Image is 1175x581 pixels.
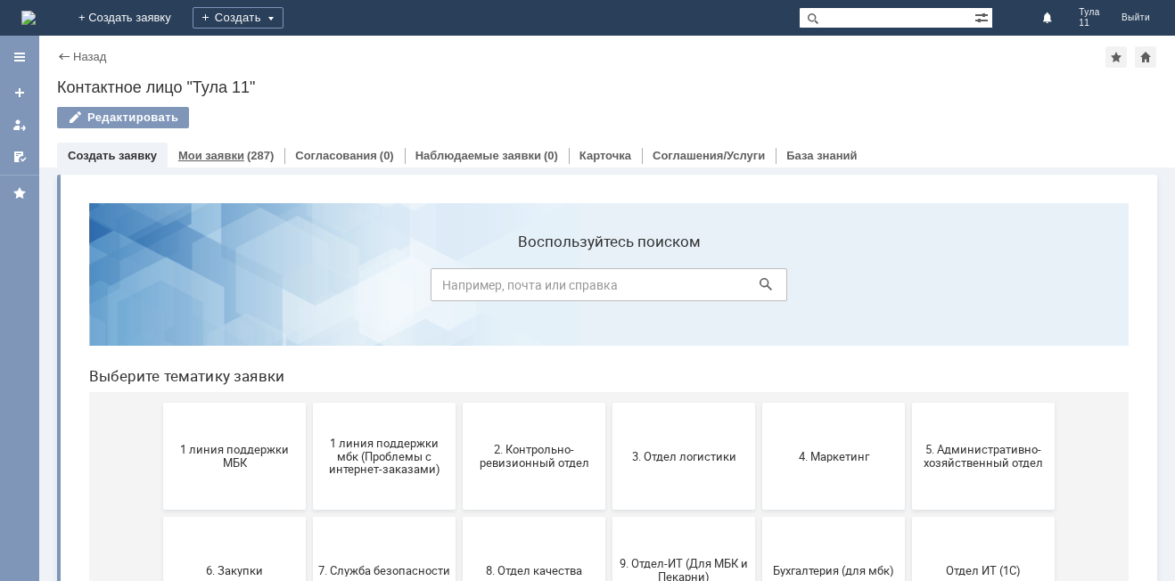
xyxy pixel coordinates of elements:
[538,442,680,549] button: Франчайзинг
[243,247,375,287] span: 1 линия поддержки мбк (Проблемы с интернет-заказами)
[21,11,36,25] a: Перейти на домашнюю страницу
[842,254,974,281] span: 5. Административно-хозяйственный отдел
[538,214,680,321] button: 3. Отдел логистики
[543,368,675,395] span: 9. Отдел-ИТ (Для МБК и Пекарни)
[380,149,394,162] div: (0)
[837,442,980,549] button: [PERSON_NAME]. Услуги ИТ для МБК (оформляет L1)
[238,442,381,549] button: Отдел-ИТ (Офис)
[57,78,1157,96] div: Контактное лицо "Тула 11"
[393,254,525,281] span: 2. Контрольно-ревизионный отдел
[193,7,283,29] div: Создать
[88,442,231,549] button: Отдел-ИТ (Битрикс24 и CRM)
[5,110,34,139] a: Мои заявки
[388,214,530,321] button: 2. Контрольно-ревизионный отдел
[393,488,525,502] span: Финансовый отдел
[1135,46,1156,68] div: Сделать домашней страницей
[837,328,980,435] button: Отдел ИТ (1С)
[543,260,675,274] span: 3. Отдел логистики
[842,475,974,515] span: [PERSON_NAME]. Услуги ИТ для МБК (оформляет L1)
[178,149,244,162] a: Мои заявки
[1079,18,1100,29] span: 11
[415,149,541,162] a: Наблюдаемые заявки
[687,442,830,549] button: Это соглашение не активно!
[238,328,381,435] button: 7. Служба безопасности
[687,328,830,435] button: Бухгалтерия (для мбк)
[295,149,377,162] a: Согласования
[1079,7,1100,18] span: Тула
[94,374,226,388] span: 6. Закупки
[5,143,34,171] a: Мои согласования
[837,214,980,321] button: 5. Административно-хозяйственный отдел
[14,178,1054,196] header: Выберите тематику заявки
[653,149,765,162] a: Соглашения/Услуги
[388,328,530,435] button: 8. Отдел качества
[94,482,226,509] span: Отдел-ИТ (Битрикс24 и CRM)
[243,374,375,388] span: 7. Служба безопасности
[73,50,106,63] a: Назад
[388,442,530,549] button: Финансовый отдел
[842,374,974,388] span: Отдел ИТ (1С)
[543,488,675,502] span: Франчайзинг
[88,328,231,435] button: 6. Закупки
[238,214,381,321] button: 1 линия поддержки мбк (Проблемы с интернет-заказами)
[243,488,375,502] span: Отдел-ИТ (Офис)
[393,374,525,388] span: 8. Отдел качества
[687,214,830,321] button: 4. Маркетинг
[94,254,226,281] span: 1 линия поддержки МБК
[579,149,631,162] a: Карточка
[693,482,825,509] span: Это соглашение не активно!
[88,214,231,321] button: 1 линия поддержки МБК
[5,78,34,107] a: Создать заявку
[538,328,680,435] button: 9. Отдел-ИТ (Для МБК и Пекарни)
[786,149,857,162] a: База знаний
[693,260,825,274] span: 4. Маркетинг
[247,149,274,162] div: (287)
[356,44,712,61] label: Воспользуйтесь поиском
[356,79,712,112] input: Например, почта или справка
[21,11,36,25] img: logo
[68,149,157,162] a: Создать заявку
[974,8,992,25] span: Расширенный поиск
[544,149,558,162] div: (0)
[1105,46,1127,68] div: Добавить в избранное
[693,374,825,388] span: Бухгалтерия (для мбк)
